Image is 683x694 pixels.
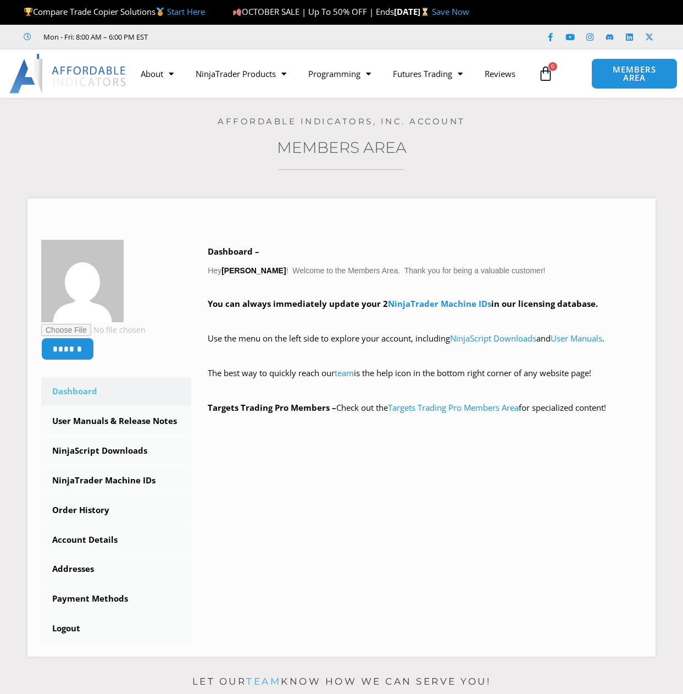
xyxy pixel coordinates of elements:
p: Check out the for specialized content! [208,400,642,416]
a: User Manuals & Release Notes [41,407,191,436]
a: Targets Trading Pro Members Area [388,402,519,413]
p: The best way to quickly reach our is the help icon in the bottom right corner of any website page! [208,366,642,396]
a: Futures Trading [382,61,474,86]
a: Account Details [41,526,191,554]
img: 🏆 [24,8,32,16]
a: User Manuals [551,333,602,344]
a: NinjaScript Downloads [41,437,191,465]
iframe: Customer reviews powered by Trustpilot [163,31,328,42]
a: Programming [297,61,382,86]
span: Mon - Fri: 8:00 AM – 6:00 PM EST [41,30,148,43]
img: ⌛ [421,8,429,16]
span: MEMBERS AREA [603,65,665,82]
img: 🍂 [233,8,241,16]
img: 3b121f75a295fad8ae01fc0d1f96891e1d7e307d7ac934db599625a312041dd4 [41,240,124,322]
strong: You can always immediately update your 2 in our licensing database. [208,298,598,309]
a: Payment Methods [41,585,191,613]
span: 0 [548,62,557,71]
a: Members Area [277,138,407,157]
strong: Targets Trading Pro Members – [208,402,336,413]
a: Start Here [167,6,205,17]
img: LogoAI | Affordable Indicators – NinjaTrader [9,54,127,93]
strong: [PERSON_NAME] [221,266,286,275]
p: Use the menu on the left side to explore your account, including and . [208,331,642,362]
a: About [130,61,185,86]
a: 0 [521,58,570,90]
img: 🥇 [156,8,164,16]
nav: Account pages [41,377,191,643]
nav: Menu [130,61,533,86]
span: OCTOBER SALE | Up To 50% OFF | Ends [232,6,394,17]
a: NinjaScript Downloads [450,333,536,344]
b: Dashboard – [208,246,259,257]
a: NinjaTrader Products [185,61,297,86]
span: Compare Trade Copier Solutions [24,6,205,17]
a: Dashboard [41,377,191,406]
a: team [335,367,354,378]
a: Addresses [41,555,191,583]
a: NinjaTrader Machine IDs [388,298,491,309]
a: Logout [41,614,191,643]
a: NinjaTrader Machine IDs [41,466,191,495]
a: team [246,676,281,687]
a: MEMBERS AREA [591,58,677,89]
a: Save Now [432,6,469,17]
strong: [DATE] [394,6,432,17]
div: Hey ! Welcome to the Members Area. Thank you for being a valuable customer! [208,244,642,416]
a: Affordable Indicators, Inc. Account [218,116,465,126]
a: Reviews [474,61,526,86]
a: Order History [41,496,191,525]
